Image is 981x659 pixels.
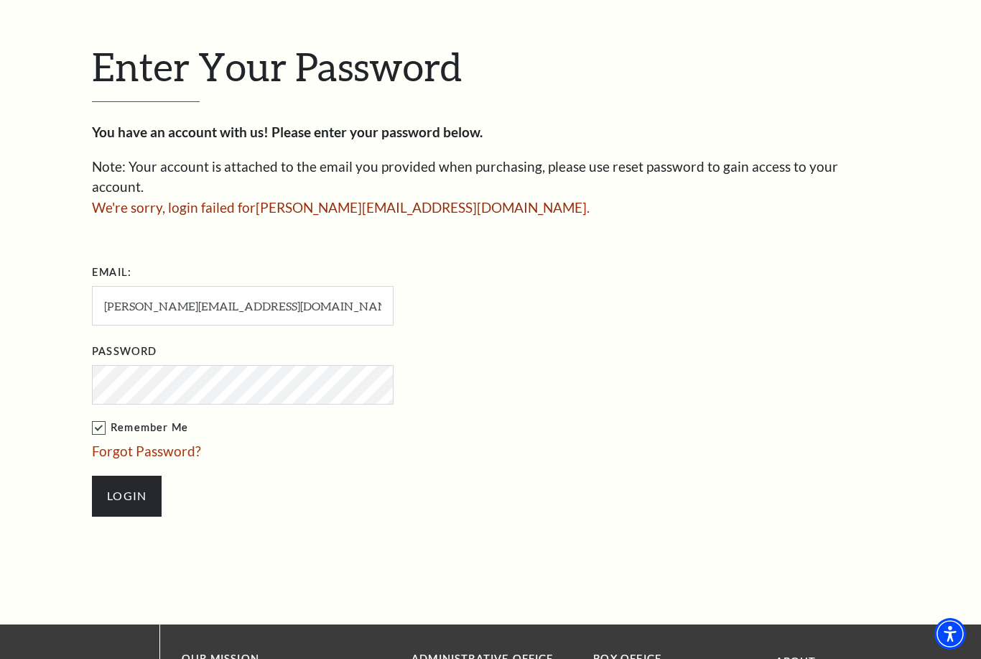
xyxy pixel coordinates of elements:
span: We're sorry, login failed for [PERSON_NAME][EMAIL_ADDRESS][DOMAIN_NAME] . [92,199,590,216]
label: Remember Me [92,419,537,437]
span: Enter Your Password [92,43,462,89]
input: Submit button [92,476,162,516]
label: Email: [92,264,131,282]
a: Forgot Password? [92,443,201,459]
label: Password [92,343,157,361]
strong: Please enter your password below. [271,124,483,140]
input: Required [92,286,394,326]
strong: You have an account with us! [92,124,269,140]
p: Note: Your account is attached to the email you provided when purchasing, please use reset passwo... [92,157,889,198]
div: Accessibility Menu [934,618,966,650]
